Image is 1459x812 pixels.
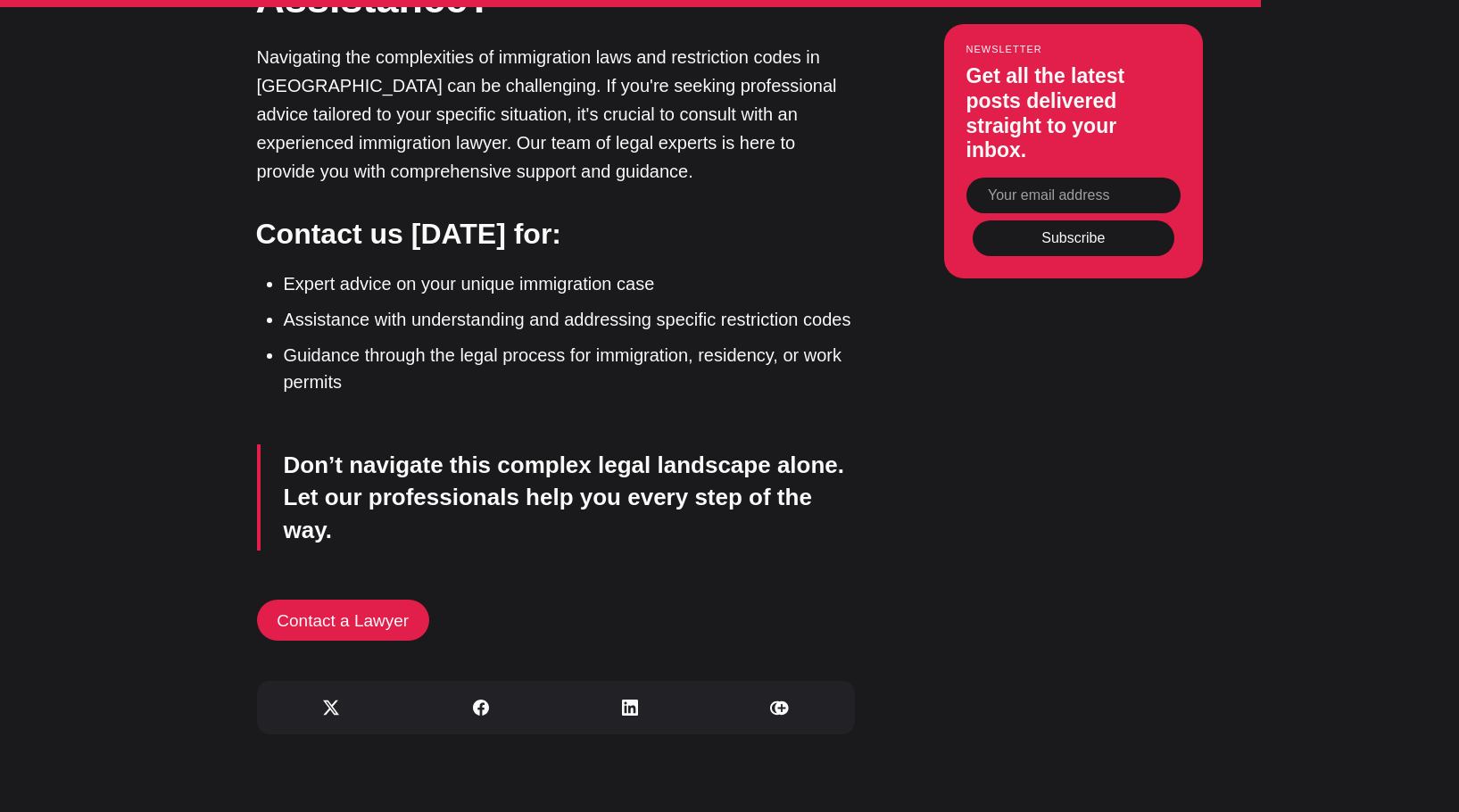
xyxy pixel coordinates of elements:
[257,600,429,641] a: Contact a Lawyer
[284,449,855,546] p: Don’t navigate this complex legal landscape alone. Let our professionals help you every step of t...
[256,218,561,250] strong: Contact us [DATE] for:
[966,64,1181,162] h3: Get all the latest posts delivered straight to your inbox.
[705,681,855,734] a: Copy link
[284,342,855,395] li: Guidance through the legal process for immigration, residency, or work permits
[257,681,407,734] a: Share on X
[406,681,556,734] a: Share on Facebook
[257,43,855,186] p: Navigating the complexities of immigration laws and restriction codes in [GEOGRAPHIC_DATA] can be...
[966,178,1181,213] input: Your email address
[973,220,1174,255] button: Subscribe
[284,270,855,297] li: Expert advice on your unique immigration case
[556,681,706,734] a: Share on Linkedin
[284,306,855,333] li: Assistance with understanding and addressing specific restriction codes
[966,44,1181,54] small: Newsletter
